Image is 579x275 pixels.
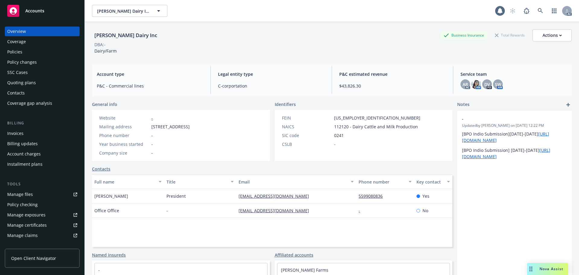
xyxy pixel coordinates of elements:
[463,81,468,88] span: AR
[5,98,80,108] a: Coverage gap analysis
[94,41,106,48] div: DBA: -
[527,263,535,275] div: Drag to move
[5,57,80,67] a: Policy changes
[92,166,110,172] a: Contacts
[98,267,100,273] a: -
[334,115,420,121] span: [US_EMPLOYER_IDENTIFICATION_NUMBER]
[5,27,80,36] a: Overview
[275,101,296,107] span: Identifiers
[99,123,149,130] div: Mailing address
[7,98,52,108] div: Coverage gap analysis
[92,174,164,189] button: Full name
[97,83,203,89] span: P&C - Commercial lines
[5,37,80,46] a: Coverage
[5,2,80,19] a: Accounts
[282,115,332,121] div: FEIN
[7,200,38,209] div: Policy checking
[492,31,528,39] div: Total Rewards
[94,48,117,54] span: Dairy/Farm
[416,179,443,185] div: Key contact
[99,150,149,156] div: Company size
[166,207,168,214] span: -
[543,30,562,41] div: Actions
[7,47,22,57] div: Policies
[462,131,567,143] p: [BPO Indio Submission][DATE]-[DATE]
[441,31,487,39] div: Business Insurance
[282,132,332,139] div: SIC code
[7,190,33,199] div: Manage files
[282,141,332,147] div: CSLB
[471,79,481,89] img: photo
[5,200,80,209] a: Policy checking
[460,71,567,77] span: Service team
[5,210,80,220] a: Manage exposures
[92,5,167,17] button: [PERSON_NAME] Dairy Inc
[7,159,43,169] div: Installment plans
[94,179,155,185] div: Full name
[520,5,533,17] a: Report a Bug
[275,252,313,258] a: Affiliated accounts
[7,68,28,77] div: SSC Cases
[7,149,41,159] div: Account charges
[5,88,80,98] a: Contacts
[5,181,80,187] div: Tools
[462,147,567,160] p: [BPO Indio Submission] [DATE]-[DATE]
[5,149,80,159] a: Account charges
[5,220,80,230] a: Manage certificates
[7,220,47,230] div: Manage certificates
[11,255,56,261] span: Open Client Navigator
[539,266,563,271] span: Nova Assist
[239,179,347,185] div: Email
[5,129,80,138] a: Invoices
[565,101,572,108] a: add
[282,123,332,130] div: NAICS
[99,141,149,147] div: Year business started
[422,193,429,199] span: Yes
[7,139,38,149] div: Billing updates
[7,241,36,251] div: Manage BORs
[457,111,572,165] div: -Updatedby [PERSON_NAME] on [DATE] 12:22 PM[BPO Indio Submission][DATE]-[DATE][URL][DOMAIN_NAME][...
[7,129,24,138] div: Invoices
[151,115,153,121] a: -
[92,101,117,107] span: General info
[339,83,446,89] span: $43,826.30
[281,267,328,273] a: [PERSON_NAME] Farms
[359,179,405,185] div: Phone number
[7,88,25,98] div: Contacts
[7,210,46,220] div: Manage exposures
[236,174,356,189] button: Email
[414,174,452,189] button: Key contact
[5,139,80,149] a: Billing updates
[218,83,324,89] span: C-corportation
[94,193,128,199] span: [PERSON_NAME]
[97,8,149,14] span: [PERSON_NAME] Dairy Inc
[495,81,501,88] span: SW
[462,116,551,122] span: -
[422,207,428,214] span: No
[164,174,236,189] button: Title
[5,47,80,57] a: Policies
[359,208,365,213] a: -
[359,193,388,199] a: 5599080836
[534,5,546,17] a: Search
[97,71,203,77] span: Account type
[239,208,314,213] a: [EMAIL_ADDRESS][DOMAIN_NAME]
[356,174,414,189] button: Phone number
[527,263,568,275] button: Nova Assist
[533,29,572,41] button: Actions
[239,193,314,199] a: [EMAIL_ADDRESS][DOMAIN_NAME]
[151,132,153,139] span: -
[507,5,519,17] a: Start snowing
[462,123,567,128] span: Updated by [PERSON_NAME] on [DATE] 12:22 PM
[5,231,80,240] a: Manage claims
[151,141,153,147] span: -
[7,78,36,88] div: Quoting plans
[151,150,153,156] span: -
[334,132,344,139] span: 0241
[92,31,160,39] div: [PERSON_NAME] Dairy Inc
[5,159,80,169] a: Installment plans
[484,81,490,88] span: DV
[166,179,227,185] div: Title
[339,71,446,77] span: P&C estimated revenue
